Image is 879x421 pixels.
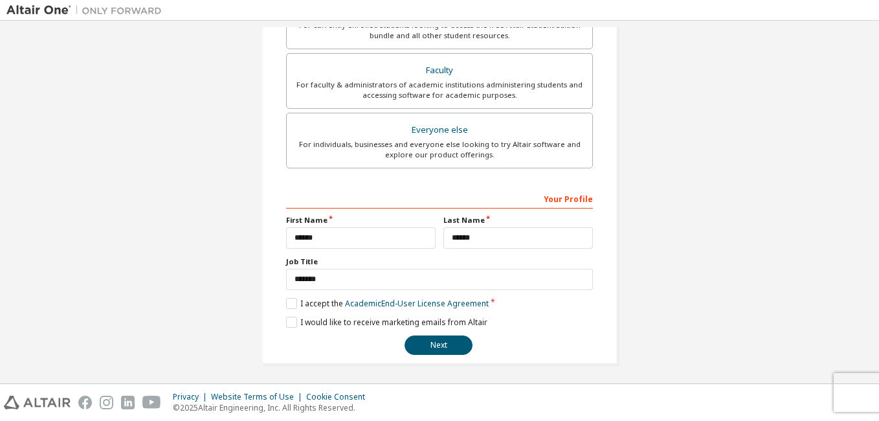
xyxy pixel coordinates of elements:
div: Faculty [295,62,584,80]
p: © 2025 Altair Engineering, Inc. All Rights Reserved. [173,402,373,413]
img: facebook.svg [78,396,92,409]
img: youtube.svg [142,396,161,409]
label: First Name [286,215,436,225]
label: I accept the [286,298,489,309]
img: linkedin.svg [121,396,135,409]
div: Your Profile [286,188,593,209]
label: Last Name [443,215,593,225]
img: instagram.svg [100,396,113,409]
div: For individuals, businesses and everyone else looking to try Altair software and explore our prod... [295,139,584,160]
div: For faculty & administrators of academic institutions administering students and accessing softwa... [295,80,584,100]
img: Altair One [6,4,168,17]
img: altair_logo.svg [4,396,71,409]
div: Cookie Consent [306,392,373,402]
div: Website Terms of Use [211,392,306,402]
div: Privacy [173,392,211,402]
div: For currently enrolled students looking to access the free Altair Student Edition bundle and all ... [295,20,584,41]
label: Job Title [286,256,593,267]
div: Everyone else [295,121,584,139]
button: Next [405,336,473,355]
a: Academic End-User License Agreement [345,298,489,309]
label: I would like to receive marketing emails from Altair [286,317,487,328]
